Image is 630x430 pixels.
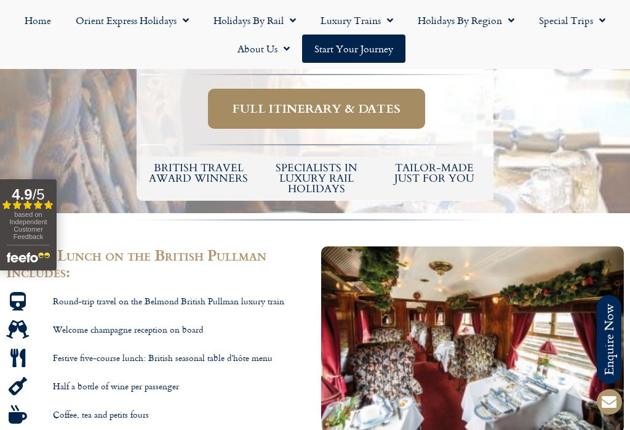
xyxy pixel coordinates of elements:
[225,34,302,63] a: About Us
[233,101,401,116] span: Full itinerary & dates
[405,6,527,34] a: Holidays by Region
[302,34,405,63] a: Start your Journey
[50,324,203,336] span: Welcome champagne reception on board
[146,163,252,184] h5: British Travel Award winners
[50,409,149,421] span: Coffee, tea and petits fours
[50,296,284,307] span: Round-trip travel on the Belmond British Pullman luxury train
[527,6,618,34] a: Special Trips
[50,352,273,364] span: Festive five-course lunch: British seasonal table d’hôte menu
[6,6,624,63] nav: Menu
[264,163,370,194] h6: Specialists in luxury rail holidays
[381,163,487,184] h5: tailor-made just for you
[201,6,308,34] a: Holidays by Rail
[208,89,425,129] a: Full itinerary & dates
[6,246,309,280] h2: Festive Lunch on the British Pullman Includes:
[12,6,63,34] a: Home
[308,6,405,34] a: Luxury Trains
[50,381,179,392] span: Half a bottle of wine per passenger
[63,6,201,34] a: Orient Express Holidays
